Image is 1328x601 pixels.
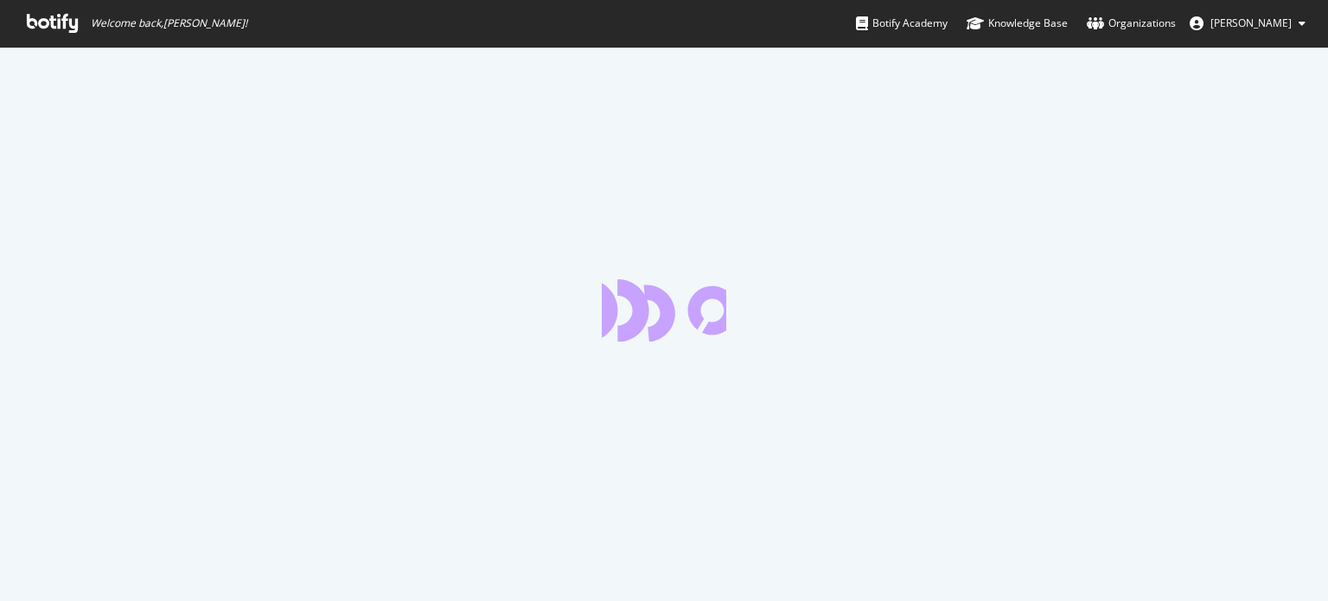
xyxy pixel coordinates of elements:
[91,16,247,30] span: Welcome back, [PERSON_NAME] !
[1210,16,1292,30] span: Naomi Stark
[1176,10,1319,37] button: [PERSON_NAME]
[1087,15,1176,32] div: Organizations
[856,15,948,32] div: Botify Academy
[967,15,1068,32] div: Knowledge Base
[602,279,726,342] div: animation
